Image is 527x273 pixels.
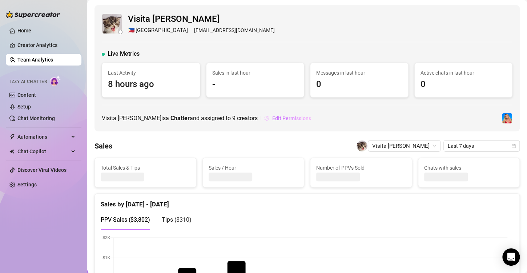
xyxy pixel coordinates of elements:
span: 🇵🇭 [128,26,135,35]
span: Active chats in last hour [421,69,507,77]
img: Visita Renz Edward [102,14,122,33]
span: Sales in last hour [212,69,298,77]
span: Total Sales & Tips [101,164,190,172]
span: [GEOGRAPHIC_DATA] [136,26,188,35]
a: Content [17,92,36,98]
span: calendar [511,144,516,148]
img: Visita Renz Edward [357,141,367,151]
div: Open Intercom Messenger [502,248,520,266]
span: 9 [232,115,236,122]
span: Sales / Hour [209,164,298,172]
span: Last Activity [108,69,194,77]
a: Creator Analytics [17,39,76,51]
span: 0 [421,78,507,91]
b: Chatter [170,115,190,122]
span: Automations [17,131,69,143]
img: AI Chatter [50,75,61,86]
span: Visita [PERSON_NAME] [128,12,275,26]
span: Tips ( $310 ) [162,216,192,223]
span: Edit Permissions [272,115,311,121]
span: - [212,78,298,91]
span: Live Metrics [108,50,140,58]
button: Edit Permissions [264,112,311,124]
a: Settings [17,182,37,187]
span: 0 [316,78,402,91]
span: 8 hours ago [108,78,194,91]
span: Chats with sales [424,164,514,172]
span: Messages in last hour [316,69,402,77]
img: Chat Copilot [9,149,14,154]
img: Ashley [502,113,512,123]
span: Visita [PERSON_NAME] is a and assigned to creators [102,114,258,123]
a: Chat Monitoring [17,115,55,121]
span: Chat Copilot [17,146,69,157]
img: logo-BBDzfeDw.svg [6,11,60,18]
span: Last 7 days [448,141,515,151]
span: setting [264,116,269,121]
div: Sales by [DATE] - [DATE] [101,194,514,209]
span: thunderbolt [9,134,15,140]
span: Number of PPVs Sold [316,164,406,172]
h4: Sales [94,141,112,151]
span: Visita Renz Edward [372,141,436,151]
div: [EMAIL_ADDRESS][DOMAIN_NAME] [128,26,275,35]
a: Home [17,28,31,33]
span: PPV Sales ( $3,802 ) [101,216,150,223]
a: Discover Viral Videos [17,167,67,173]
a: Team Analytics [17,57,53,63]
a: Setup [17,104,31,110]
span: Izzy AI Chatter [10,78,47,85]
